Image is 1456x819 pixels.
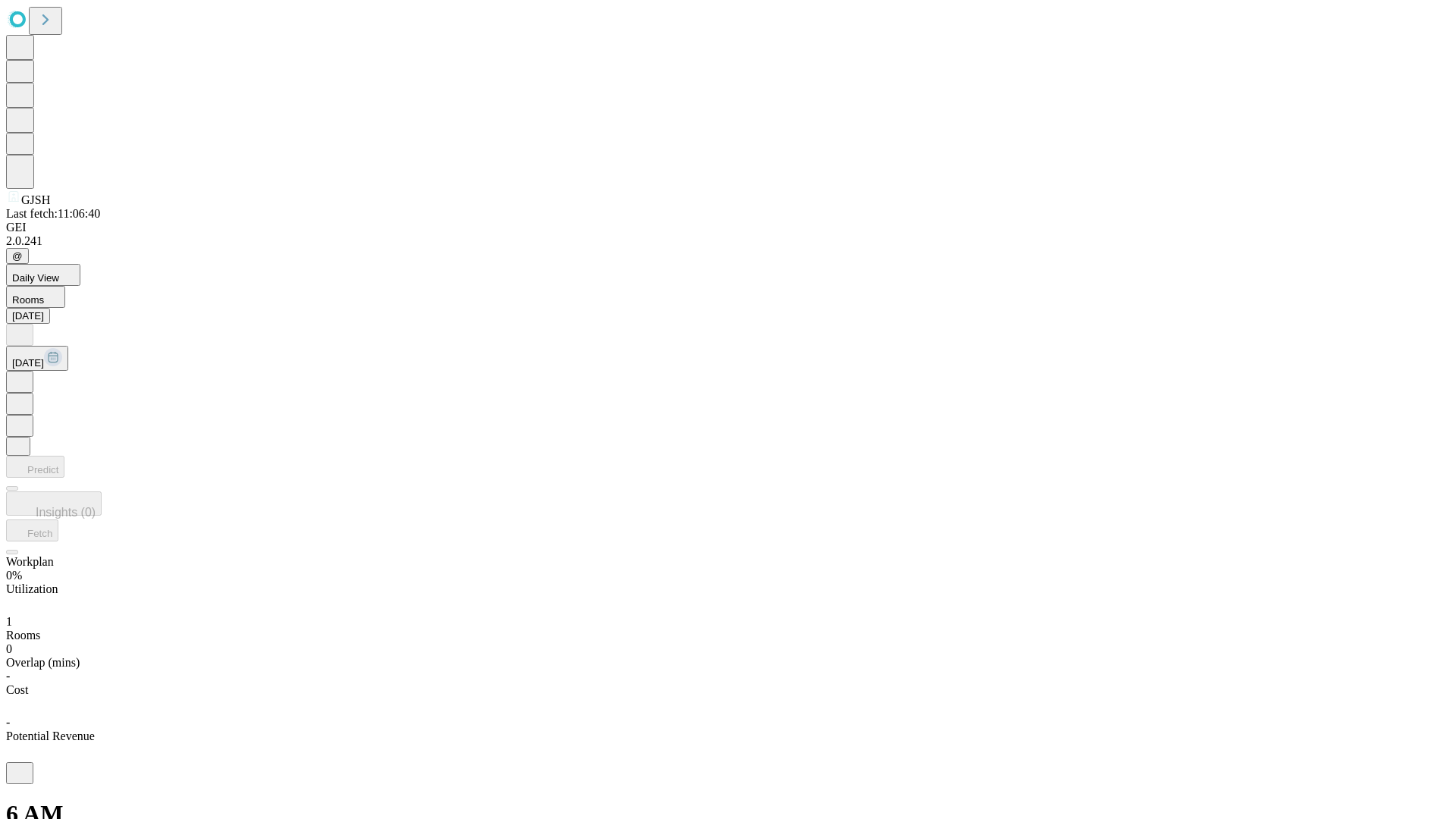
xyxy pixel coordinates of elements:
span: Overlap (mins) [6,656,80,669]
span: Last fetch: 11:06:40 [6,207,100,220]
span: Potential Revenue [6,730,95,742]
div: 2.0.241 [6,234,1450,248]
span: 1 [6,615,12,628]
button: @ [6,248,29,264]
button: Predict [6,456,64,478]
span: Utilization [6,582,58,595]
button: Fetch [6,519,58,541]
span: - [6,670,10,682]
button: Insights (0) [6,491,102,516]
span: 0% [6,569,22,582]
span: Workplan [6,555,54,568]
span: Cost [6,683,28,696]
button: Rooms [6,286,65,308]
span: Daily View [12,272,59,284]
span: @ [12,250,23,262]
button: [DATE] [6,308,50,324]
span: Insights (0) [36,506,96,519]
div: GEI [6,221,1450,234]
span: Rooms [6,629,40,642]
span: [DATE] [12,357,44,369]
button: Daily View [6,264,80,286]
span: GJSH [21,193,50,206]
span: - [6,716,10,729]
button: [DATE] [6,346,68,371]
span: Rooms [12,294,44,306]
span: 0 [6,642,12,655]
